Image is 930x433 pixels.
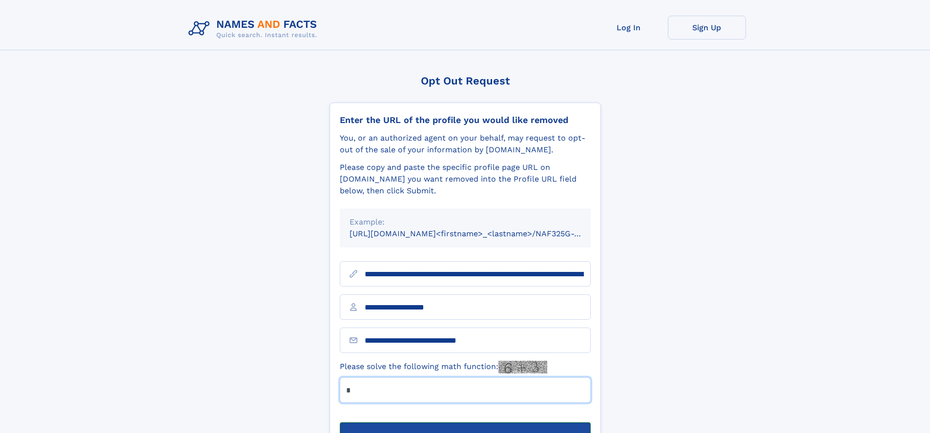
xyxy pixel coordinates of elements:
[668,16,746,40] a: Sign Up
[350,216,581,228] div: Example:
[350,229,609,238] small: [URL][DOMAIN_NAME]<firstname>_<lastname>/NAF325G-xxxxxxxx
[590,16,668,40] a: Log In
[330,75,601,87] div: Opt Out Request
[340,132,591,156] div: You, or an authorized agent on your behalf, may request to opt-out of the sale of your informatio...
[340,361,547,373] label: Please solve the following math function:
[340,162,591,197] div: Please copy and paste the specific profile page URL on [DOMAIN_NAME] you want removed into the Pr...
[340,115,591,125] div: Enter the URL of the profile you would like removed
[185,16,325,42] img: Logo Names and Facts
